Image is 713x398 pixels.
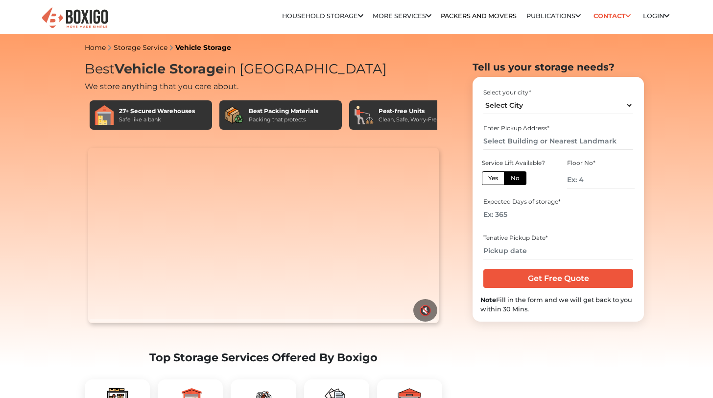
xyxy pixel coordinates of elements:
a: Household Storage [282,12,363,20]
a: Publications [526,12,581,20]
div: Clean, Safe, Worry-Free [379,116,440,124]
h2: Tell us your storage needs? [473,61,644,73]
label: No [504,171,526,185]
div: Pest-free Units [379,107,440,116]
a: Vehicle Storage [175,43,231,52]
h2: Top Storage Services Offered By Boxigo [85,351,442,364]
div: Expected Days of storage [483,197,633,206]
input: Pickup date [483,242,633,259]
input: Get Free Quote [483,269,633,288]
div: Fill in the form and we will get back to you within 30 Mins. [480,295,636,314]
b: Note [480,296,496,304]
input: Ex: 365 [483,206,633,223]
a: Contact [590,8,634,23]
div: Best Packing Materials [249,107,318,116]
a: Storage Service [114,43,167,52]
div: Tenative Pickup Date [483,234,633,242]
div: Enter Pickup Address [483,124,633,133]
img: Pest-free Units [354,105,374,125]
div: Packing that protects [249,116,318,124]
a: Packers and Movers [441,12,517,20]
input: Select Building or Nearest Landmark [483,133,633,150]
div: Service Lift Available? [482,159,549,167]
img: Boxigo [41,6,109,30]
div: Floor No [567,159,635,167]
img: 27+ Secured Warehouses [95,105,114,125]
h1: Best in [GEOGRAPHIC_DATA] [85,61,442,77]
label: Yes [482,171,504,185]
a: Home [85,43,106,52]
span: We store anything that you care about. [85,82,238,91]
div: 27+ Secured Warehouses [119,107,195,116]
video: Your browser does not support the video tag. [88,148,438,323]
div: Safe like a bank [119,116,195,124]
a: More services [373,12,431,20]
img: Best Packing Materials [224,105,244,125]
a: Login [643,12,669,20]
button: 🔇 [413,299,437,322]
span: Vehicle Storage [115,61,224,77]
div: Select your city [483,88,633,97]
input: Ex: 4 [567,171,635,188]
